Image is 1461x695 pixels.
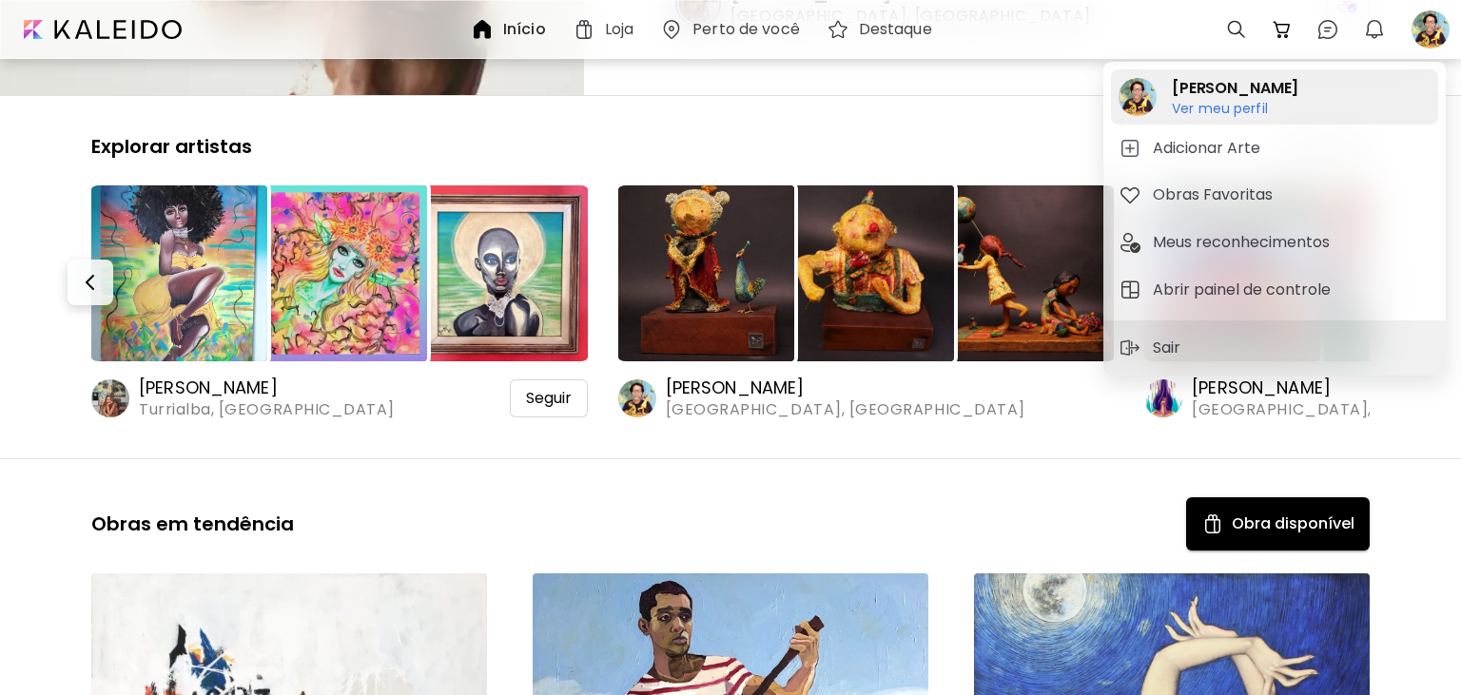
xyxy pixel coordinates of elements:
button: tabAbrir painel de controle [1111,271,1438,309]
h6: Ver meu perfil [1172,100,1298,117]
img: tab [1119,231,1141,254]
button: tabObras Favoritas [1111,176,1438,214]
p: Sair [1153,337,1187,359]
h5: Meus reconhecimentos [1153,231,1335,254]
h5: Adicionar Arte [1153,137,1266,160]
img: sign-out [1119,337,1141,359]
img: tab [1119,183,1141,206]
button: tabMeus reconhecimentos [1111,223,1438,261]
button: tabAdicionar Arte [1111,129,1438,167]
img: tab [1119,279,1141,301]
h5: Abrir painel de controle [1153,279,1336,301]
h5: Obras Favoritas [1153,183,1278,206]
img: tab [1119,137,1141,160]
button: sign-outSair [1111,329,1195,367]
h2: [PERSON_NAME] [1172,77,1298,100]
